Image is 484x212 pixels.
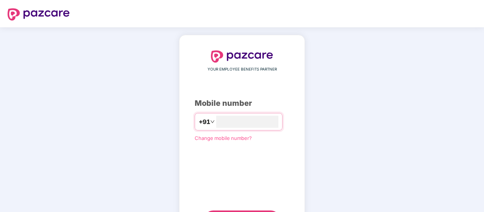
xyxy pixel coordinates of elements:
[208,66,277,72] span: YOUR EMPLOYEE BENEFITS PARTNER
[210,119,215,124] span: down
[199,117,210,127] span: +91
[8,8,70,20] img: logo
[195,135,252,141] a: Change mobile number?
[211,50,273,63] img: logo
[195,97,289,109] div: Mobile number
